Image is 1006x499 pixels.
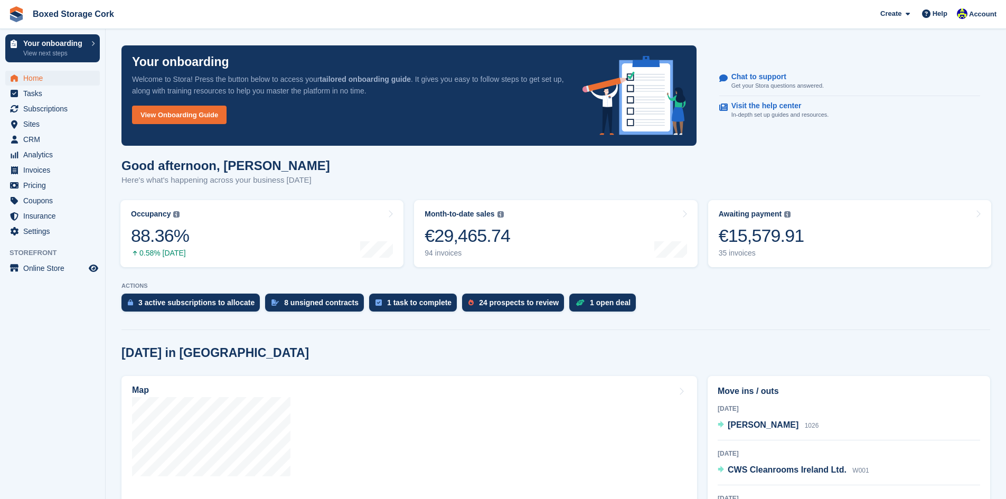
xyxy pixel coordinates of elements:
[265,294,369,317] a: 8 unsigned contracts
[23,147,87,162] span: Analytics
[718,449,980,458] div: [DATE]
[132,56,229,68] p: Your onboarding
[87,262,100,275] a: Preview store
[5,86,100,101] a: menu
[852,467,869,474] span: W001
[719,96,980,125] a: Visit the help center In-depth set up guides and resources.
[121,158,330,173] h1: Good afternoon, [PERSON_NAME]
[132,73,566,97] p: Welcome to Stora! Press the button below to access your . It gives you easy to follow steps to ge...
[23,132,87,147] span: CRM
[5,101,100,116] a: menu
[173,211,180,218] img: icon-info-grey-7440780725fd019a000dd9b08b2336e03edf1995a4989e88bcd33f0948082b44.svg
[23,261,87,276] span: Online Store
[369,294,462,317] a: 1 task to complete
[5,178,100,193] a: menu
[5,71,100,86] a: menu
[128,299,133,306] img: active_subscription_to_allocate_icon-d502201f5373d7db506a760aba3b589e785aa758c864c3986d89f69b8ff3...
[933,8,947,19] span: Help
[479,298,559,307] div: 24 prospects to review
[10,248,105,258] span: Storefront
[23,193,87,208] span: Coupons
[23,71,87,86] span: Home
[582,56,686,135] img: onboarding-info-6c161a55d2c0e0a8cae90662b2fe09162a5109e8cc188191df67fb4f79e88e88.svg
[23,224,87,239] span: Settings
[969,9,996,20] span: Account
[805,422,819,429] span: 1026
[23,40,86,47] p: Your onboarding
[5,117,100,131] a: menu
[719,210,782,219] div: Awaiting payment
[719,67,980,96] a: Chat to support Get your Stora questions answered.
[5,34,100,62] a: Your onboarding View next steps
[5,209,100,223] a: menu
[5,261,100,276] a: menu
[284,298,359,307] div: 8 unsigned contracts
[121,174,330,186] p: Here's what's happening across your business [DATE]
[731,81,824,90] p: Get your Stora questions answered.
[121,346,309,360] h2: [DATE] in [GEOGRAPHIC_DATA]
[5,132,100,147] a: menu
[138,298,255,307] div: 3 active subscriptions to allocate
[131,225,189,247] div: 88.36%
[132,385,149,395] h2: Map
[131,249,189,258] div: 0.58% [DATE]
[462,294,569,317] a: 24 prospects to review
[718,385,980,398] h2: Move ins / outs
[132,106,227,124] a: View Onboarding Guide
[728,420,798,429] span: [PERSON_NAME]
[5,224,100,239] a: menu
[5,147,100,162] a: menu
[120,200,403,267] a: Occupancy 88.36% 0.58% [DATE]
[23,49,86,58] p: View next steps
[375,299,382,306] img: task-75834270c22a3079a89374b754ae025e5fb1db73e45f91037f5363f120a921f8.svg
[5,193,100,208] a: menu
[731,101,821,110] p: Visit the help center
[719,249,804,258] div: 35 invoices
[29,5,118,23] a: Boxed Storage Cork
[576,299,585,306] img: deal-1b604bf984904fb50ccaf53a9ad4b4a5d6e5aea283cecdc64d6e3604feb123c2.svg
[731,110,829,119] p: In-depth set up guides and resources.
[23,86,87,101] span: Tasks
[718,419,819,432] a: [PERSON_NAME] 1026
[319,75,411,83] strong: tailored onboarding guide
[784,211,791,218] img: icon-info-grey-7440780725fd019a000dd9b08b2336e03edf1995a4989e88bcd33f0948082b44.svg
[271,299,279,306] img: contract_signature_icon-13c848040528278c33f63329250d36e43548de30e8caae1d1a13099fd9432cc5.svg
[23,117,87,131] span: Sites
[718,404,980,413] div: [DATE]
[425,210,494,219] div: Month-to-date sales
[731,72,815,81] p: Chat to support
[23,163,87,177] span: Invoices
[708,200,991,267] a: Awaiting payment €15,579.91 35 invoices
[121,294,265,317] a: 3 active subscriptions to allocate
[387,298,452,307] div: 1 task to complete
[23,178,87,193] span: Pricing
[718,464,869,477] a: CWS Cleanrooms Ireland Ltd. W001
[121,283,990,289] p: ACTIONS
[719,225,804,247] div: €15,579.91
[23,209,87,223] span: Insurance
[497,211,504,218] img: icon-info-grey-7440780725fd019a000dd9b08b2336e03edf1995a4989e88bcd33f0948082b44.svg
[957,8,967,19] img: Vincent
[468,299,474,306] img: prospect-51fa495bee0391a8d652442698ab0144808aea92771e9ea1ae160a38d050c398.svg
[425,225,510,247] div: €29,465.74
[425,249,510,258] div: 94 invoices
[728,465,847,474] span: CWS Cleanrooms Ireland Ltd.
[569,294,641,317] a: 1 open deal
[414,200,697,267] a: Month-to-date sales €29,465.74 94 invoices
[23,101,87,116] span: Subscriptions
[590,298,631,307] div: 1 open deal
[880,8,901,19] span: Create
[8,6,24,22] img: stora-icon-8386f47178a22dfd0bd8f6a31ec36ba5ce8667c1dd55bd0f319d3a0aa187defe.svg
[5,163,100,177] a: menu
[131,210,171,219] div: Occupancy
